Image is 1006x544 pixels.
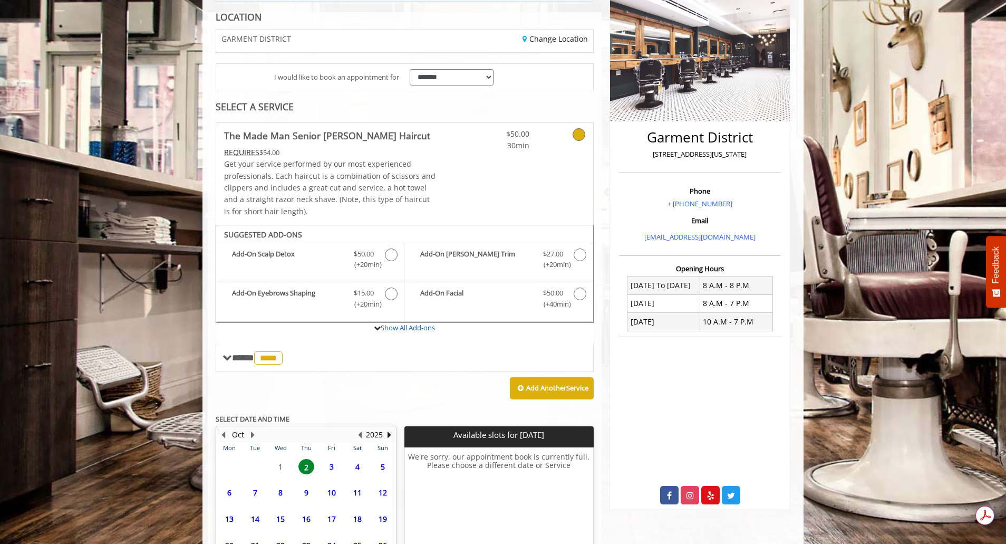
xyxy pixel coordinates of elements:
button: Next Year [385,429,393,441]
td: Select day13 [217,506,242,532]
td: Select day16 [293,506,318,532]
button: Next Month [248,429,257,441]
label: Add-On Beard Trim [410,249,587,273]
b: SUGGESTED ADD-ONS [224,230,302,240]
td: Select day2 [293,453,318,480]
th: Wed [268,443,293,453]
th: Thu [293,443,318,453]
span: (+20min ) [537,259,568,270]
span: 9 [298,485,314,500]
td: 10 A.M - 7 P.M [700,313,772,331]
td: Select day5 [370,453,396,480]
td: Select day10 [319,480,344,506]
span: 30min [467,140,529,151]
p: Get your service performed by our most experienced professionals. Each haircut is a combination o... [224,158,436,217]
span: 18 [350,511,365,527]
h3: Opening Hours [619,265,781,272]
th: Sat [344,443,370,453]
span: 4 [350,459,365,474]
span: 12 [375,485,391,500]
b: The Made Man Senior [PERSON_NAME] Haircut [224,128,430,143]
td: [DATE] [627,313,700,331]
td: Select day12 [370,480,396,506]
span: 8 [273,485,288,500]
span: GARMENT DISTRICT [221,35,291,43]
span: 2 [298,459,314,474]
td: Select day19 [370,506,396,532]
td: Select day15 [268,506,293,532]
a: + [PHONE_NUMBER] [668,199,732,208]
td: 8 A.M - 8 P.M [700,276,772,294]
span: $15.00 [354,288,374,299]
button: Previous Year [355,429,364,441]
p: [STREET_ADDRESS][US_STATE] [622,149,778,160]
th: Mon [217,443,242,453]
span: 6 [221,485,237,500]
b: Add-On Eyebrows Shaping [232,288,343,310]
b: Add-On [PERSON_NAME] Trim [420,249,532,271]
th: Sun [370,443,396,453]
label: Add-On Scalp Detox [221,249,399,273]
a: Change Location [523,34,588,44]
td: Select day18 [344,506,370,532]
span: This service needs some Advance to be paid before we block your appointment [224,147,259,157]
h2: Garment District [622,130,778,145]
b: Add Another Service [526,383,588,393]
th: Tue [242,443,267,453]
span: 15 [273,511,288,527]
span: (+20min ) [349,259,380,270]
span: I would like to book an appointment for [274,72,399,83]
span: (+20min ) [349,299,380,310]
td: [DATE] To [DATE] [627,276,700,294]
button: Add AnotherService [510,377,594,399]
td: Select day11 [344,480,370,506]
td: Select day7 [242,480,267,506]
label: Add-On Facial [410,288,587,312]
span: $50.00 [467,128,529,140]
span: 14 [247,511,263,527]
td: [DATE] [627,294,700,312]
td: Select day6 [217,480,242,506]
span: 11 [350,485,365,500]
div: The Made Man Senior Barber Haircut Add-onS [216,225,594,323]
span: 17 [324,511,340,527]
span: 19 [375,511,391,527]
a: [EMAIL_ADDRESS][DOMAIN_NAME] [644,232,756,242]
button: Feedback - Show survey [986,236,1006,308]
label: Add-On Eyebrows Shaping [221,288,399,312]
h3: Email [622,217,778,224]
span: 13 [221,511,237,527]
button: Previous Month [219,429,227,441]
span: 5 [375,459,391,474]
div: $54.00 [224,147,436,158]
td: Select day14 [242,506,267,532]
b: SELECT DATE AND TIME [216,414,289,424]
b: Add-On Facial [420,288,532,310]
td: Select day8 [268,480,293,506]
td: Select day4 [344,453,370,480]
span: 10 [324,485,340,500]
b: Add-On Scalp Detox [232,249,343,271]
td: 8 A.M - 7 P.M [700,294,772,312]
button: Oct [232,429,244,441]
span: $50.00 [543,288,563,299]
b: LOCATION [216,11,262,23]
span: 7 [247,485,263,500]
span: $27.00 [543,249,563,260]
td: Select day17 [319,506,344,532]
span: 3 [324,459,340,474]
h3: Phone [622,187,778,195]
a: Show All Add-ons [381,323,435,332]
button: 2025 [366,429,383,441]
div: SELECT A SERVICE [216,102,594,112]
p: Available slots for [DATE] [409,431,589,440]
span: Feedback [991,246,1001,283]
th: Fri [319,443,344,453]
span: $50.00 [354,249,374,260]
td: Select day3 [319,453,344,480]
span: (+40min ) [537,299,568,310]
td: Select day9 [293,480,318,506]
span: 16 [298,511,314,527]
